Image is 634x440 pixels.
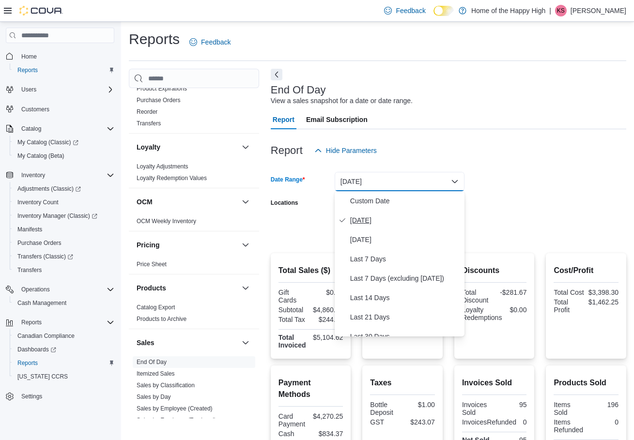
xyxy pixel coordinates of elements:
[17,104,53,115] a: Customers
[554,288,584,296] div: Total Cost
[554,377,619,389] h2: Products Sold
[549,5,551,16] p: |
[14,137,114,148] span: My Catalog (Classic)
[21,171,45,179] span: Inventory
[21,125,41,133] span: Catalog
[14,371,114,382] span: Washington CCRS
[137,381,195,389] span: Sales by Classification
[350,292,461,303] span: Last 14 Days
[350,273,461,284] span: Last 7 Days (excluding [DATE])
[2,389,118,403] button: Settings
[137,370,175,378] span: Itemized Sales
[10,182,118,196] a: Adjustments (Classic)
[17,103,114,115] span: Customers
[17,332,75,340] span: Canadian Compliance
[278,288,309,304] div: Gift Cards
[554,265,619,276] h2: Cost/Profit
[21,86,36,93] span: Users
[17,253,73,260] span: Transfers (Classic)
[462,265,527,276] h2: Discounts
[17,299,66,307] span: Cash Management
[137,417,216,424] a: Sales by Employee (Tendered)
[17,226,42,233] span: Manifests
[17,66,38,74] span: Reports
[273,110,294,129] span: Report
[17,317,46,328] button: Reports
[137,283,166,293] h3: Products
[10,136,118,149] a: My Catalog (Classic)
[404,401,435,409] div: $1.00
[137,163,188,170] a: Loyalty Adjustments
[10,209,118,223] a: Inventory Manager (Classic)
[17,346,56,353] span: Dashboards
[137,120,161,127] a: Transfers
[137,358,167,366] span: End Of Day
[10,149,118,163] button: My Catalog (Beta)
[14,357,42,369] a: Reports
[471,5,545,16] p: Home of the Happy High
[10,356,118,370] button: Reports
[14,64,42,76] a: Reports
[21,393,42,400] span: Settings
[313,306,343,314] div: $4,860.55
[21,286,50,293] span: Operations
[554,401,584,416] div: Items Sold
[350,214,461,226] span: [DATE]
[588,288,619,296] div: $3,398.30
[17,239,62,247] span: Purchase Orders
[404,418,435,426] div: $243.07
[240,196,251,208] button: OCM
[278,316,309,323] div: Total Tax
[14,64,114,76] span: Reports
[350,311,461,323] span: Last 21 Days
[21,106,49,113] span: Customers
[17,390,114,402] span: Settings
[17,51,41,62] a: Home
[313,288,343,296] div: $0.00
[313,334,343,341] div: $5,104.62
[14,210,101,222] a: Inventory Manager (Classic)
[14,224,114,235] span: Manifests
[588,418,619,426] div: 0
[350,195,461,207] span: Custom Date
[240,239,251,251] button: Pricing
[17,123,45,135] button: Catalog
[137,96,181,104] span: Purchase Orders
[137,303,175,311] span: Catalog Export
[17,169,49,181] button: Inventory
[17,84,114,95] span: Users
[17,212,97,220] span: Inventory Manager (Classic)
[129,161,259,188] div: Loyalty
[137,240,159,250] h3: Pricing
[14,210,114,222] span: Inventory Manager (Classic)
[271,199,298,207] label: Locations
[137,218,196,225] a: OCM Weekly Inventory
[137,394,171,400] a: Sales by Day
[17,373,68,380] span: [US_STATE] CCRS
[370,418,401,426] div: GST
[554,418,584,434] div: Items Refunded
[335,191,464,336] div: Select listbox
[350,253,461,265] span: Last 7 Days
[137,261,167,268] a: Price Sheet
[17,198,59,206] span: Inventory Count
[2,83,118,96] button: Users
[10,296,118,310] button: Cash Management
[129,215,259,231] div: OCM
[17,185,81,193] span: Adjustments (Classic)
[137,85,187,92] span: Product Expirations
[14,137,82,148] a: My Catalog (Classic)
[137,85,187,92] a: Product Expirations
[14,357,114,369] span: Reports
[14,224,46,235] a: Manifests
[310,141,381,160] button: Hide Parameters
[278,306,309,314] div: Subtotal
[201,37,231,47] span: Feedback
[306,110,368,129] span: Email Subscription
[17,138,78,146] span: My Catalog (Classic)
[14,150,114,162] span: My Catalog (Beta)
[10,236,118,250] button: Purchase Orders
